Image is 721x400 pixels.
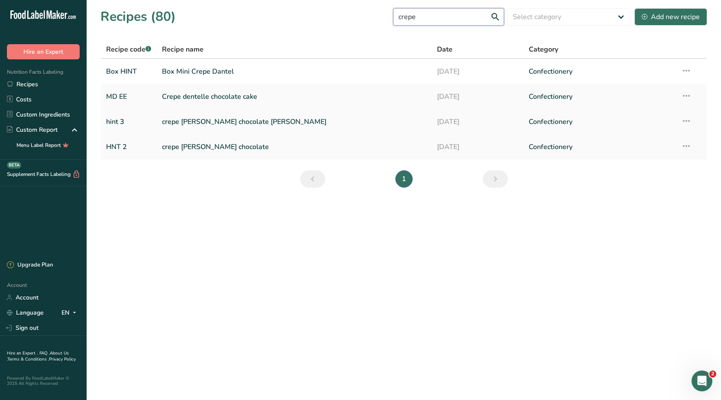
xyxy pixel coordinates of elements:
[7,44,80,59] button: Hire an Expert
[7,350,69,362] a: About Us .
[7,305,44,320] a: Language
[7,162,21,169] div: BETA
[162,113,427,131] a: crepe [PERSON_NAME] chocolate [PERSON_NAME]
[162,44,204,55] span: Recipe name
[100,7,176,26] h1: Recipes (80)
[437,62,518,81] a: [DATE]
[49,356,76,362] a: Privacy Policy
[529,138,671,156] a: Confectionery
[162,62,427,81] a: Box Mini Crepe Dantel
[106,88,152,106] a: MD EE
[529,62,671,81] a: Confectionery
[437,138,518,156] a: [DATE]
[437,44,453,55] span: Date
[709,371,716,377] span: 2
[162,138,427,156] a: crepe [PERSON_NAME] chocolate
[642,12,700,22] div: Add new recipe
[529,113,671,131] a: Confectionery
[529,44,558,55] span: Category
[106,138,152,156] a: HNT 2
[7,261,53,270] div: Upgrade Plan
[7,125,58,134] div: Custom Report
[106,113,152,131] a: hint 3
[106,45,151,54] span: Recipe code
[437,113,518,131] a: [DATE]
[692,371,712,391] iframe: Intercom live chat
[106,62,152,81] a: Box HINT
[529,88,671,106] a: Confectionery
[437,88,518,106] a: [DATE]
[61,308,80,318] div: EN
[162,88,427,106] a: Crepe dentelle chocolate cake
[483,170,508,188] a: Next page
[39,350,50,356] a: FAQ .
[300,170,325,188] a: Previous page
[7,376,80,386] div: Powered By FoodLabelMaker © 2025 All Rights Reserved
[634,8,707,26] button: Add new recipe
[7,356,49,362] a: Terms & Conditions .
[7,350,38,356] a: Hire an Expert .
[393,8,504,26] input: Search for recipe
